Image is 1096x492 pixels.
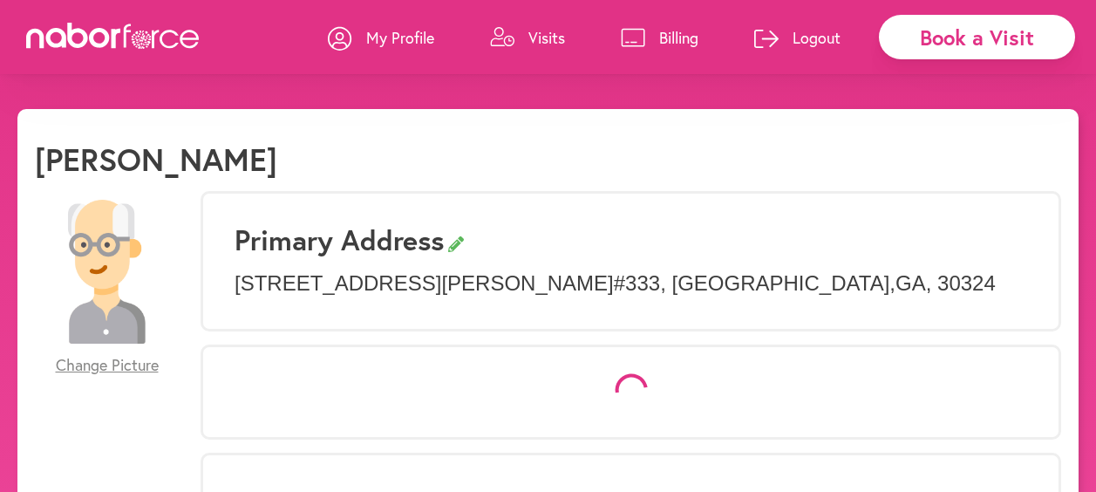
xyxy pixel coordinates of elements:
[754,11,841,64] a: Logout
[35,140,277,178] h1: [PERSON_NAME]
[490,11,565,64] a: Visits
[56,356,159,375] span: Change Picture
[366,27,434,48] p: My Profile
[879,15,1075,59] div: Book a Visit
[235,271,1027,297] p: [STREET_ADDRESS][PERSON_NAME] #333 , [GEOGRAPHIC_DATA] , GA , 30324
[35,200,179,344] img: 28479a6084c73c1d882b58007db4b51f.png
[328,11,434,64] a: My Profile
[235,223,1027,256] h3: Primary Address
[659,27,698,48] p: Billing
[793,27,841,48] p: Logout
[528,27,565,48] p: Visits
[621,11,698,64] a: Billing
